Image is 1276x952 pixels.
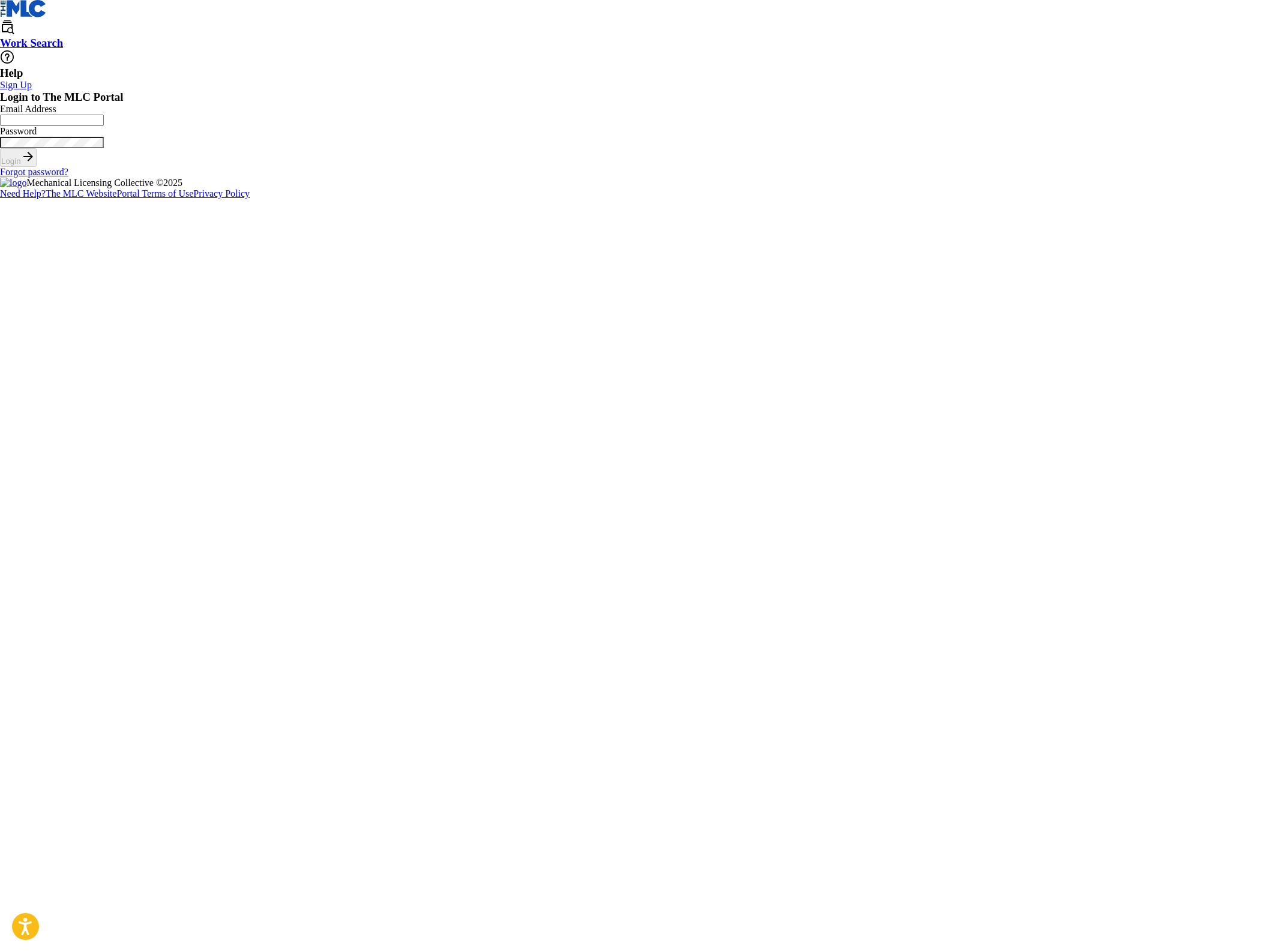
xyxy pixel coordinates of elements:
iframe: Resource Center [1242,684,1276,780]
span: Mechanical Licensing Collective © 2025 [26,178,182,188]
a: Privacy Policy [193,188,250,199]
a: Portal Terms of Use [116,188,193,199]
img: f7272a7cc735f4ea7f67.svg [21,149,35,164]
a: The MLC Website [46,188,116,199]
